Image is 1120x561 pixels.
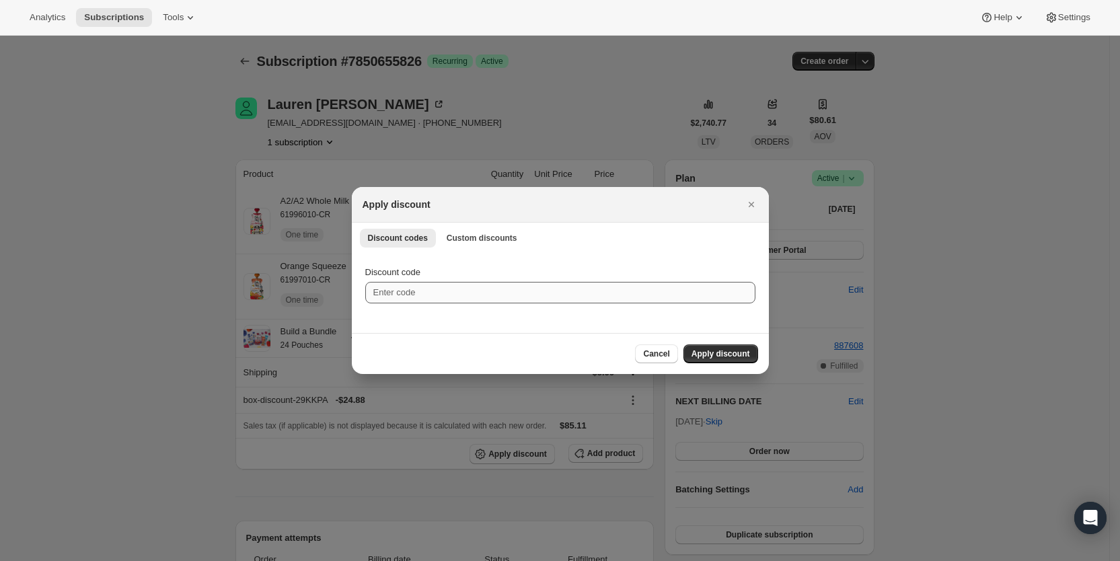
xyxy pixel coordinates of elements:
button: Close [742,195,761,214]
h2: Apply discount [363,198,431,211]
button: Analytics [22,8,73,27]
span: Tools [163,12,184,23]
span: Discount codes [368,233,428,244]
button: Subscriptions [76,8,152,27]
span: Custom discounts [447,233,517,244]
div: Open Intercom Messenger [1074,502,1107,534]
span: Analytics [30,12,65,23]
span: Apply discount [692,348,750,359]
span: Help [994,12,1012,23]
button: Tools [155,8,205,27]
span: Discount code [365,267,420,277]
button: Discount codes [360,229,436,248]
button: Settings [1037,8,1098,27]
span: Cancel [643,348,669,359]
span: Settings [1058,12,1090,23]
button: Help [972,8,1033,27]
div: Discount codes [352,252,769,333]
input: Enter code [365,282,755,303]
button: Cancel [635,344,677,363]
span: Subscriptions [84,12,144,23]
button: Custom discounts [439,229,525,248]
button: Apply discount [683,344,758,363]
